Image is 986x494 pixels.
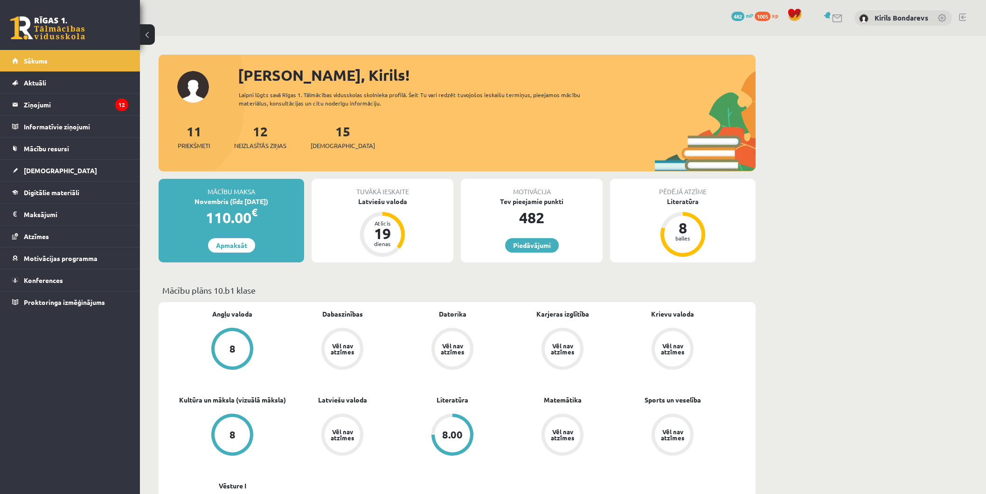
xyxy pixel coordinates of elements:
span: Atzīmes [24,232,49,240]
div: 110.00 [159,206,304,229]
a: 11Priekšmeti [178,123,210,150]
span: € [251,205,257,219]
a: Matemātika [544,395,582,405]
div: Tev pieejamie punkti [461,197,603,206]
div: Vēl nav atzīmes [329,429,355,441]
div: 8 [229,430,236,440]
a: Angļu valoda [212,309,252,319]
span: [DEMOGRAPHIC_DATA] [311,141,375,150]
a: Vēsture I [219,481,246,491]
div: Pēdējā atzīme [610,179,756,197]
span: 1005 [755,12,771,21]
span: 482 [731,12,744,21]
a: Literatūra [437,395,468,405]
a: Vēl nav atzīmes [507,328,618,372]
legend: Informatīvie ziņojumi [24,116,128,137]
div: Vēl nav atzīmes [329,343,355,355]
a: Maksājumi [12,204,128,225]
a: [DEMOGRAPHIC_DATA] [12,160,128,181]
a: Latviešu valoda [318,395,367,405]
a: Literatūra 8 balles [610,197,756,258]
a: 8.00 [397,414,507,458]
a: 8 [177,414,287,458]
span: [DEMOGRAPHIC_DATA] [24,166,97,175]
span: Aktuāli [24,78,46,87]
div: Vēl nav atzīmes [439,343,465,355]
span: Digitālie materiāli [24,188,79,197]
div: Vēl nav atzīmes [549,429,576,441]
a: Krievu valoda [651,309,694,319]
a: Ziņojumi12 [12,94,128,115]
a: Informatīvie ziņojumi [12,116,128,137]
span: Priekšmeti [178,141,210,150]
div: 8.00 [442,430,463,440]
span: Konferences [24,276,63,284]
a: 12Neizlasītās ziņas [234,123,286,150]
a: Vēl nav atzīmes [287,414,397,458]
div: Vēl nav atzīmes [660,429,686,441]
a: 15[DEMOGRAPHIC_DATA] [311,123,375,150]
a: Digitālie materiāli [12,182,128,203]
span: Proktoringa izmēģinājums [24,298,105,306]
a: Piedāvājumi [505,238,559,253]
a: 482 mP [731,12,753,19]
span: Neizlasītās ziņas [234,141,286,150]
a: Mācību resursi [12,138,128,159]
a: 8 [177,328,287,372]
a: 1005 xp [755,12,783,19]
a: Kultūra un māksla (vizuālā māksla) [179,395,286,405]
div: 482 [461,206,603,229]
a: Vēl nav atzīmes [507,414,618,458]
div: Literatūra [610,197,756,206]
a: Sākums [12,50,128,71]
span: Motivācijas programma [24,254,97,262]
div: [PERSON_NAME], Kirils! [238,64,756,86]
a: Atzīmes [12,226,128,247]
a: Proktoringa izmēģinājums [12,291,128,313]
div: Novembris (līdz [DATE]) [159,197,304,206]
a: Vēl nav atzīmes [397,328,507,372]
a: Vēl nav atzīmes [287,328,397,372]
span: xp [772,12,778,19]
span: Mācību resursi [24,144,69,153]
a: Rīgas 1. Tālmācības vidusskola [10,16,85,40]
span: mP [746,12,753,19]
div: Latviešu valoda [312,197,453,206]
div: 8 [669,220,697,235]
a: Sports un veselība [645,395,701,405]
i: 12 [115,99,128,111]
p: Mācību plāns 10.b1 klase [162,284,752,296]
div: Laipni lūgts savā Rīgas 1. Tālmācības vidusskolas skolnieka profilā. Šeit Tu vari redzēt tuvojošo... [239,91,597,107]
a: Vēl nav atzīmes [618,414,728,458]
div: Tuvākā ieskaite [312,179,453,197]
a: Dabaszinības [322,309,363,319]
a: Latviešu valoda Atlicis 19 dienas [312,197,453,258]
legend: Ziņojumi [24,94,128,115]
legend: Maksājumi [24,204,128,225]
div: Motivācija [461,179,603,197]
span: Sākums [24,56,48,65]
a: Vēl nav atzīmes [618,328,728,372]
img: Kirils Bondarevs [859,14,868,23]
a: Kirils Bondarevs [875,13,928,22]
div: Atlicis [368,220,396,226]
div: Vēl nav atzīmes [549,343,576,355]
div: 19 [368,226,396,241]
a: Aktuāli [12,72,128,93]
a: Apmaksāt [208,238,255,253]
a: Motivācijas programma [12,247,128,269]
div: 8 [229,344,236,354]
a: Datorika [439,309,466,319]
a: Karjeras izglītība [536,309,589,319]
a: Konferences [12,269,128,291]
div: balles [669,235,697,241]
div: Vēl nav atzīmes [660,343,686,355]
div: Mācību maksa [159,179,304,197]
div: dienas [368,241,396,247]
